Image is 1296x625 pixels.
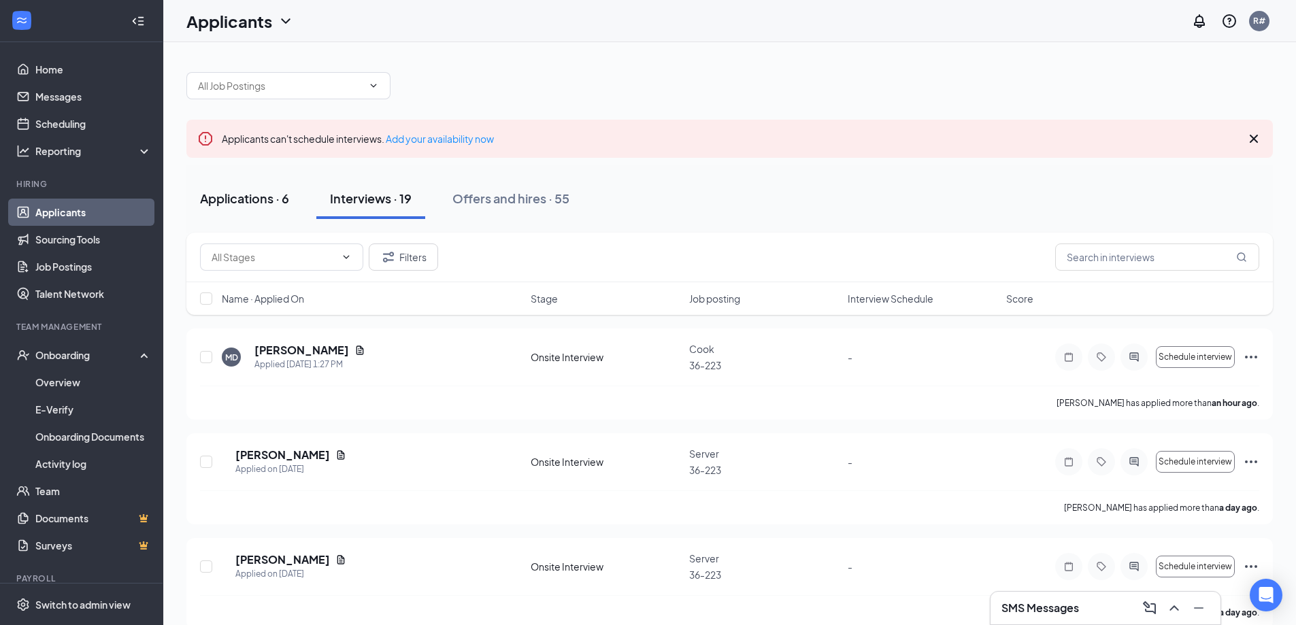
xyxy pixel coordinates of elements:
[1061,456,1077,467] svg: Note
[848,351,852,363] span: -
[330,190,412,207] div: Interviews · 19
[197,131,214,147] svg: Error
[16,321,149,333] div: Team Management
[35,396,152,423] a: E-Verify
[278,13,294,29] svg: ChevronDown
[1139,597,1161,619] button: ComposeMessage
[341,252,352,263] svg: ChevronDown
[335,554,346,565] svg: Document
[1253,15,1265,27] div: R#
[16,178,149,190] div: Hiring
[212,250,335,265] input: All Stages
[225,352,238,363] div: MD
[16,144,30,158] svg: Analysis
[35,253,152,280] a: Job Postings
[380,249,397,265] svg: Filter
[1156,451,1235,473] button: Schedule interview
[1093,456,1110,467] svg: Tag
[35,598,131,611] div: Switch to admin view
[131,14,145,28] svg: Collapse
[689,552,719,564] span: Server
[35,110,152,137] a: Scheduling
[1159,352,1232,362] span: Schedule interview
[1243,558,1259,575] svg: Ellipses
[531,350,681,364] div: Onsite Interview
[1156,346,1235,368] button: Schedule interview
[1236,252,1247,263] svg: MagnifyingGlass
[1212,398,1257,408] b: an hour ago
[200,190,289,207] div: Applications · 6
[848,456,852,468] span: -
[235,552,330,567] h5: [PERSON_NAME]
[254,358,365,371] div: Applied [DATE] 1:27 PM
[689,343,714,355] span: Cook
[15,14,29,27] svg: WorkstreamLogo
[1159,457,1232,467] span: Schedule interview
[689,447,719,460] span: Server
[1093,352,1110,362] svg: Tag
[689,292,740,305] span: Job posting
[386,133,494,145] a: Add your availability now
[848,560,852,573] span: -
[198,78,363,93] input: All Job Postings
[1191,600,1207,616] svg: Minimize
[1061,561,1077,572] svg: Note
[335,450,346,460] svg: Document
[1246,131,1262,147] svg: Cross
[222,292,304,305] span: Name · Applied On
[1156,556,1235,577] button: Schedule interview
[35,532,152,559] a: SurveysCrown
[35,56,152,83] a: Home
[35,423,152,450] a: Onboarding Documents
[354,345,365,356] svg: Document
[235,462,346,476] div: Applied on [DATE]
[1188,597,1210,619] button: Minimize
[1064,502,1259,513] p: [PERSON_NAME] has applied more than .
[369,243,438,271] button: Filter Filters
[35,348,140,362] div: Onboarding
[35,505,152,532] a: DocumentsCrown
[222,133,494,145] span: Applicants can't schedule interviews.
[1126,561,1142,572] svg: ActiveChat
[1006,292,1033,305] span: Score
[1221,13,1237,29] svg: QuestionInfo
[254,343,349,358] h5: [PERSON_NAME]
[689,358,840,372] p: 36-223
[1057,397,1259,409] p: [PERSON_NAME] has applied more than .
[1163,597,1185,619] button: ChevronUp
[1055,243,1259,271] input: Search in interviews
[1243,454,1259,470] svg: Ellipses
[1166,600,1182,616] svg: ChevronUp
[689,463,840,477] p: 36-223
[1250,579,1282,611] div: Open Intercom Messenger
[35,450,152,477] a: Activity log
[186,10,272,33] h1: Applicants
[16,598,30,611] svg: Settings
[16,573,149,584] div: Payroll
[35,83,152,110] a: Messages
[35,226,152,253] a: Sourcing Tools
[531,560,681,573] div: Onsite Interview
[531,292,558,305] span: Stage
[452,190,569,207] div: Offers and hires · 55
[1126,456,1142,467] svg: ActiveChat
[35,477,152,505] a: Team
[1126,352,1142,362] svg: ActiveChat
[1243,349,1259,365] svg: Ellipses
[16,348,30,362] svg: UserCheck
[689,568,840,581] p: 36-223
[35,144,152,158] div: Reporting
[1159,562,1232,571] span: Schedule interview
[368,80,379,91] svg: ChevronDown
[35,280,152,307] a: Talent Network
[1191,13,1208,29] svg: Notifications
[235,567,346,581] div: Applied on [DATE]
[235,447,330,462] h5: [PERSON_NAME]
[1093,561,1110,572] svg: Tag
[35,199,152,226] a: Applicants
[1001,601,1079,615] h3: SMS Messages
[1219,607,1257,618] b: a day ago
[1061,352,1077,362] svg: Note
[531,455,681,469] div: Onsite Interview
[1219,503,1257,513] b: a day ago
